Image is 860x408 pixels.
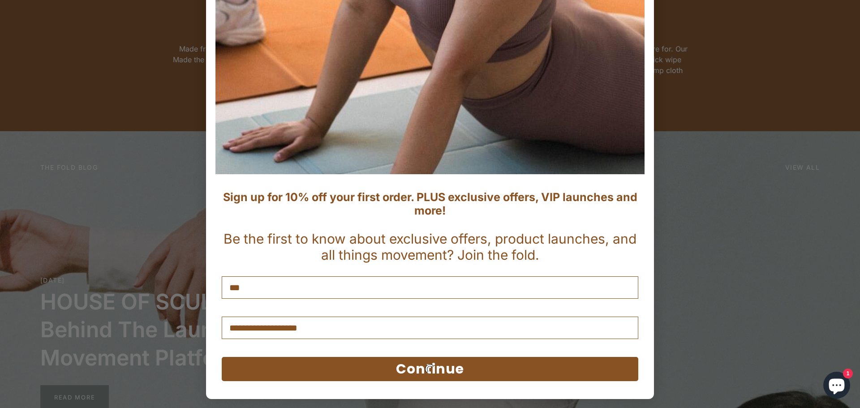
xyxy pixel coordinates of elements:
[222,357,638,381] button: Continue
[222,276,638,299] input: Name
[224,231,636,263] span: Be the first to know about exclusive offers, product launches, and all things movement? Join the ...
[223,190,637,217] span: Sign up for 10% off your first order. PLUS exclusive offers, VIP launches and more!
[222,317,638,339] input: Email
[821,372,853,401] inbox-online-store-chat: Shopify online store chat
